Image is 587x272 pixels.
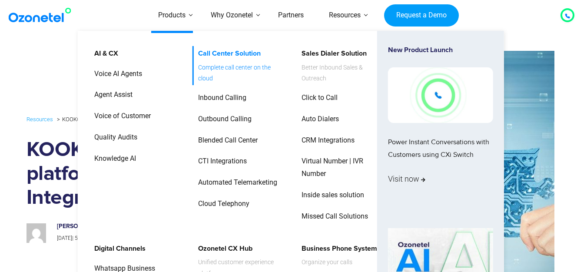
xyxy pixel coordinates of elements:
[296,188,365,203] a: Inside sales solution
[89,151,137,166] a: Knowledge AI
[89,109,152,124] a: Voice of Customer
[27,223,46,243] img: 4b37bf29a85883ff6b7148a8970fe41aab027afb6e69c8ab3d6dde174307cbd0
[302,62,387,84] span: Better Inbound Sales & Outreach
[388,172,425,186] span: Visit now
[89,130,139,145] a: Quality Audits
[75,235,78,241] span: 5
[384,4,458,27] a: Request a Demo
[57,235,72,241] span: [DATE]
[57,234,240,243] p: |
[296,112,340,127] a: Auto Dialers
[296,46,388,85] a: Sales Dialer SolutionBetter Inbound Sales & Outreach
[296,90,339,106] a: Click to Call
[89,87,134,103] a: Agent Assist
[296,133,356,148] a: CRM Integrations
[192,175,279,190] a: Automated Telemarketing
[192,112,253,127] a: Outbound Calling
[27,138,249,210] h1: KOOKOO Cloud platform WhatsApp Integration
[302,257,377,268] span: Organize your calls
[192,46,285,85] a: Call Center SolutionComplete call center on the cloud
[296,154,388,182] a: Virtual Number | IVR Number
[57,223,240,230] h6: [PERSON_NAME]
[192,133,259,148] a: Blended Call Center
[192,154,248,169] a: CTI Integrations
[296,209,369,224] a: Missed Call Solutions
[89,66,143,82] a: Voice AI Agents
[55,114,176,125] li: KOOKOO Cloud platform WhatsApp Integration
[296,241,378,269] a: Business Phone SystemOrganize your calls
[198,62,284,84] span: Complete call center on the cloud
[89,241,147,256] a: Digital Channels
[388,46,493,225] a: New Product LaunchPower Instant Conversations with Customers using CXi SwitchVisit now
[388,67,493,123] img: New-Project-17.png
[192,90,248,106] a: Inbound Calling
[192,196,251,212] a: Cloud Telephony
[89,46,119,61] a: AI & CX
[27,114,53,124] a: Resources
